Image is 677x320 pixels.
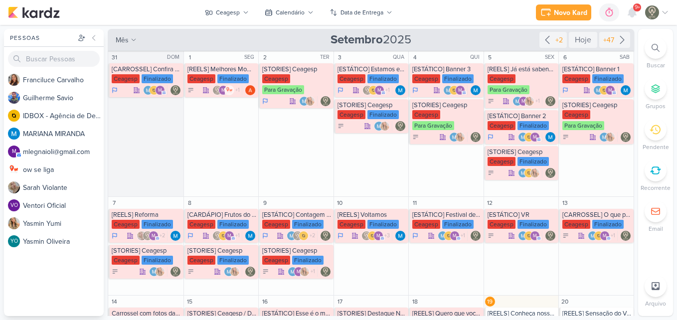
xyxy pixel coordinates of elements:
p: m [376,234,380,239]
div: Colaboradores: MARIANA MIRANDA, Yasmin Yumi [374,121,392,131]
img: Leviê Agência de Marketing Digital [645,5,659,19]
div: Colaboradores: MARIANA MIRANDA, IDBOX - Agência de Design, mlegnaioli@gmail.com, Thais de carvalho [588,231,618,241]
img: MARIANA MIRANDA [471,85,481,95]
img: Yasmin Yumi [605,132,615,142]
div: A Fazer [488,169,495,176]
p: m [158,88,162,93]
span: +1 [534,97,540,105]
img: Yasmin Yumi [230,267,240,277]
p: m [377,88,381,93]
img: MARIANA MIRANDA [8,128,20,140]
img: Sarah Violante [137,231,147,241]
img: MARIANA MIRANDA [245,231,255,241]
div: TER [320,53,333,61]
div: Ceagesp [187,220,215,229]
img: IDBOX - Agência de Design [299,231,309,241]
div: Ventori Oficial [8,199,20,211]
div: Finalizado [217,74,249,83]
div: F r a n c i l u c e C a r v a l h o [23,75,104,85]
div: Colaboradores: MARIANA MIRANDA, IDBOX - Agência de Design, mlegnaioli@gmail.com [443,85,468,95]
div: Colaboradores: MARIANA MIRANDA, IDBOX - Agência de Design, mlegnaioli@gmail.com [518,231,542,241]
img: Leviê Agência de Marketing Digital [212,231,222,241]
div: Responsável: Leviê Agência de Marketing Digital [471,132,481,142]
div: Ceagesp [562,74,590,83]
img: MARIANA MIRANDA [621,85,631,95]
div: [ESTÁTICO] Estamos em reforma [338,65,407,73]
div: [STORIES] Ceagesp [112,247,181,255]
div: Responsável: Leviê Agência de Marketing Digital [545,168,555,178]
img: Yasmin Yumi [524,96,534,106]
div: 8 [185,198,195,208]
img: MARIANA MIRANDA [599,132,609,142]
div: [ESTÁTICO] Banner 3 [412,65,482,73]
div: A Fazer [262,268,269,275]
div: mlegnaioli@gmail.com [605,85,615,95]
div: [ESTÁTICO] Festival de Frutos do Mar está de volta! [412,211,482,219]
div: To Do [187,87,194,94]
div: 5 [485,52,495,62]
div: Para Gravação [262,85,304,94]
span: +1 [460,232,465,240]
div: Yasmin Oliveira [8,235,20,247]
img: Yasmin Yumi [8,217,20,229]
div: Ceagesp [112,220,140,229]
div: [STORIES] Ceagesp [562,101,632,109]
img: MARIANA MIRANDA [224,267,234,277]
div: Em Andamento [262,232,268,240]
img: ow se liga [224,85,234,95]
div: [STORIES] Ceagesp [187,247,257,255]
span: +1 [384,86,390,94]
div: m l e g n a i o l i @ g m a i l . c o m [23,147,104,157]
div: Colaboradores: Leviê Agência de Marketing Digital, IDBOX - Agência de Design, mlegnaioli@gmail.co... [362,85,392,95]
div: Em Andamento [412,232,418,240]
img: MARIANA MIRANDA [288,267,298,277]
img: IDBOX - Agência de Design [368,85,378,95]
div: S a r a h V i o l a n t e [23,182,104,193]
div: Finalizado [367,220,399,229]
div: Colaboradores: MARIANA MIRANDA, IDBOX - Agência de Design, Yasmin Yumi [518,168,542,178]
div: 10 [335,198,345,208]
img: Leviê Agência de Marketing Digital [471,231,481,241]
div: Colaboradores: MARIANA MIRANDA, IDBOX - Agência de Design, mlegnaioli@gmail.com [143,85,168,95]
img: MARIANA MIRANDA [443,85,453,95]
div: [REELS] Melhores Momentos (matérias da TV) [187,65,257,73]
div: [REELS] Voltamos [338,211,407,219]
div: Responsável: Amanda ARAUJO [245,85,255,95]
div: Ceagesp [338,220,365,229]
img: Leviê Agência de Marketing Digital [621,231,631,241]
div: Responsável: MARIANA MIRANDA [170,231,180,241]
div: mlegnaioli@gmail.com [373,231,383,241]
div: Em Andamento [488,133,494,141]
img: Yasmin Yumi [530,168,540,178]
img: IDBOX - Agência de Design [524,168,534,178]
div: Finalizado [442,74,474,83]
img: IDBOX - Agência de Design [444,231,454,241]
span: 2025 [331,32,411,48]
div: Responsável: MARIANA MIRANDA [245,231,255,241]
span: +1 [610,232,615,240]
img: Leviê Agência de Marketing Digital [170,267,180,277]
img: Sarah Violante [8,181,20,193]
div: 2 [260,52,270,62]
div: [STORIES] Ceagesp [262,247,332,255]
li: Ctrl + F [638,37,673,70]
img: MARIANA MIRANDA [299,96,309,106]
div: Colaboradores: Leviê Agência de Marketing Digital, IDBOX - Agência de Design, mlegnaioli@gmail.co... [212,231,242,241]
img: Guilherme Savio [8,92,20,104]
div: Finalizado [592,74,624,83]
div: Responsável: Leviê Agência de Marketing Digital [545,96,555,106]
img: IDBOX - Agência de Design [149,85,159,95]
img: IDBOX - Agência de Design [599,85,609,95]
div: Ceagesp [562,110,590,119]
div: A Fazer [112,268,119,275]
div: SAB [620,53,633,61]
div: Colaboradores: Leviê Agência de Marketing Digital, mlegnaioli@gmail.com, ow se liga, Thais de car... [212,85,242,95]
div: QUI [470,53,483,61]
div: Ceagesp [338,110,365,119]
div: 6 [560,52,570,62]
div: A Fazer [562,134,569,141]
div: Em Andamento [112,86,118,94]
p: m [608,88,612,93]
img: Yasmin Yumi [455,132,465,142]
div: mlegnaioli@gmail.com [530,231,540,241]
